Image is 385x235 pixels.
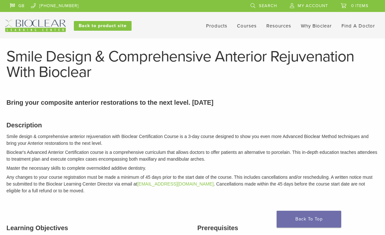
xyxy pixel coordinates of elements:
a: Products [206,23,227,29]
a: Courses [237,23,257,29]
h3: Prerequisites [197,223,379,233]
p: Master the necessary skills to complete overmolded additive dentistry. [6,165,379,172]
p: Bring your composite anterior restorations to the next level. [DATE] [6,98,379,107]
a: Find A Doctor [341,23,375,29]
h3: Description [6,120,379,130]
a: Back To Top [277,211,341,228]
em: Any changes to your course registration must be made a minimum of 45 days prior to the start date... [6,175,372,193]
p: Bioclear's Advanced Anterior Certification course is a comprehensive curriculum that allows docto... [6,149,379,163]
a: Why Bioclear [301,23,332,29]
h3: Learning Objectives [6,223,188,233]
span: Search [259,3,277,8]
img: Bioclear [5,20,66,32]
span: 0 items [351,3,369,8]
a: [EMAIL_ADDRESS][DOMAIN_NAME] [137,181,213,187]
h1: Smile Design & Comprehensive Anterior Rejuvenation With Bioclear [6,49,379,80]
span: My Account [298,3,328,8]
a: Back to product site [74,21,132,31]
a: Resources [266,23,291,29]
p: Smile design & comprehensive anterior rejuvenation with Bioclear Certification Course is a 3-day ... [6,133,379,147]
